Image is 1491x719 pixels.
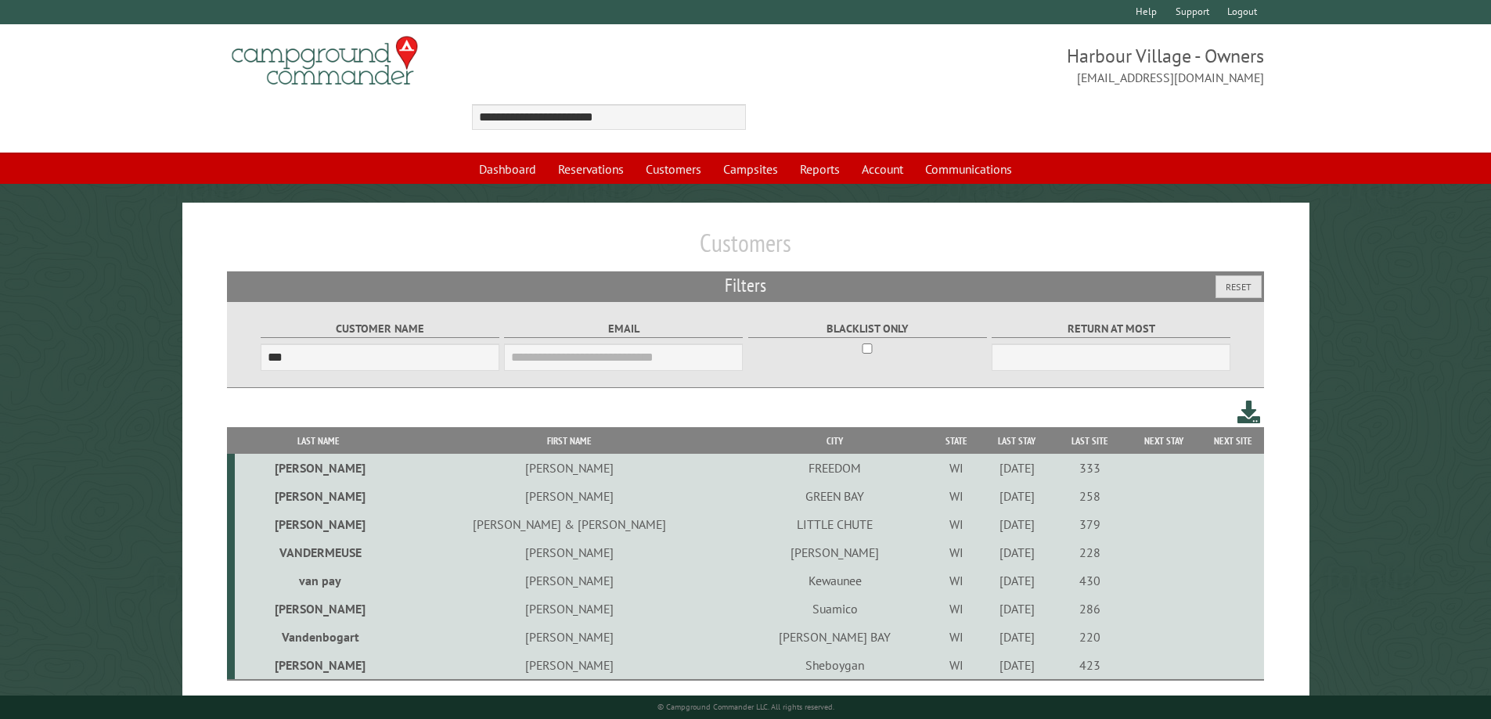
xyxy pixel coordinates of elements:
[235,623,402,651] td: Vandenbogart
[235,482,402,510] td: [PERSON_NAME]
[736,427,934,455] th: City
[504,320,743,338] label: Email
[261,320,499,338] label: Customer Name
[983,629,1051,645] div: [DATE]
[1053,566,1125,595] td: 430
[983,573,1051,588] div: [DATE]
[227,228,1265,271] h1: Customers
[736,623,934,651] td: [PERSON_NAME] BAY
[1053,595,1125,623] td: 286
[1053,623,1125,651] td: 220
[402,566,736,595] td: [PERSON_NAME]
[235,595,402,623] td: [PERSON_NAME]
[983,460,1051,476] div: [DATE]
[736,651,934,680] td: Sheboygan
[549,154,633,184] a: Reservations
[933,427,980,455] th: State
[402,454,736,482] td: [PERSON_NAME]
[916,154,1021,184] a: Communications
[235,427,402,455] th: Last Name
[980,427,1053,455] th: Last Stay
[992,320,1230,338] label: Return at most
[736,538,934,566] td: [PERSON_NAME]
[933,595,980,623] td: WI
[933,566,980,595] td: WI
[736,510,934,538] td: LITTLE CHUTE
[402,510,736,538] td: [PERSON_NAME] & [PERSON_NAME]
[736,454,934,482] td: FREEDOM
[933,454,980,482] td: WI
[736,566,934,595] td: Kewaunee
[657,702,834,712] small: © Campground Commander LLC. All rights reserved.
[748,320,987,338] label: Blacklist only
[736,595,934,623] td: Suamico
[402,538,736,566] td: [PERSON_NAME]
[933,510,980,538] td: WI
[933,538,980,566] td: WI
[983,657,1051,673] div: [DATE]
[983,601,1051,617] div: [DATE]
[235,538,402,566] td: VANDERMEUSE
[1053,454,1125,482] td: 333
[636,154,711,184] a: Customers
[235,566,402,595] td: van pay
[791,154,849,184] a: Reports
[1125,427,1201,455] th: Next Stay
[1053,510,1125,538] td: 379
[983,488,1051,504] div: [DATE]
[1237,397,1260,426] a: Download this customer list (.csv)
[402,595,736,623] td: [PERSON_NAME]
[227,31,423,92] img: Campground Commander
[227,271,1265,301] h2: Filters
[402,482,736,510] td: [PERSON_NAME]
[852,154,913,184] a: Account
[933,623,980,651] td: WI
[736,482,934,510] td: GREEN BAY
[933,651,980,680] td: WI
[402,651,736,680] td: [PERSON_NAME]
[235,510,402,538] td: [PERSON_NAME]
[983,545,1051,560] div: [DATE]
[983,516,1051,532] div: [DATE]
[1053,482,1125,510] td: 258
[1201,427,1264,455] th: Next Site
[402,427,736,455] th: First Name
[1053,538,1125,566] td: 228
[402,623,736,651] td: [PERSON_NAME]
[746,43,1265,87] span: Harbour Village - Owners [EMAIL_ADDRESS][DOMAIN_NAME]
[933,482,980,510] td: WI
[235,651,402,680] td: [PERSON_NAME]
[714,154,787,184] a: Campsites
[1053,651,1125,680] td: 423
[1053,427,1125,455] th: Last Site
[235,454,402,482] td: [PERSON_NAME]
[1215,275,1262,298] button: Reset
[470,154,546,184] a: Dashboard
